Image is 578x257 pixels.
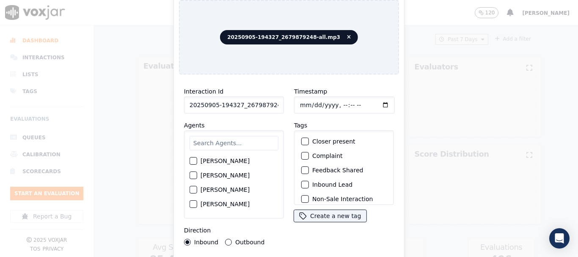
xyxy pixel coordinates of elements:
[184,122,205,129] label: Agents
[312,182,352,188] label: Inbound Lead
[294,122,307,129] label: Tags
[312,167,363,173] label: Feedback Shared
[194,239,218,245] label: Inbound
[201,187,250,193] label: [PERSON_NAME]
[184,227,211,234] label: Direction
[294,210,366,222] button: Create a new tag
[184,97,284,113] input: reference id, file name, etc
[294,88,327,95] label: Timestamp
[549,228,570,249] div: Open Intercom Messenger
[220,30,358,44] span: 20250905-194327_2679879248-all.mp3
[312,153,343,159] label: Complaint
[184,88,223,95] label: Interaction Id
[201,172,250,178] label: [PERSON_NAME]
[312,138,355,144] label: Closer present
[201,201,250,207] label: [PERSON_NAME]
[312,196,373,202] label: Non-Sale Interaction
[201,158,250,164] label: [PERSON_NAME]
[235,239,264,245] label: Outbound
[190,136,278,150] input: Search Agents...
